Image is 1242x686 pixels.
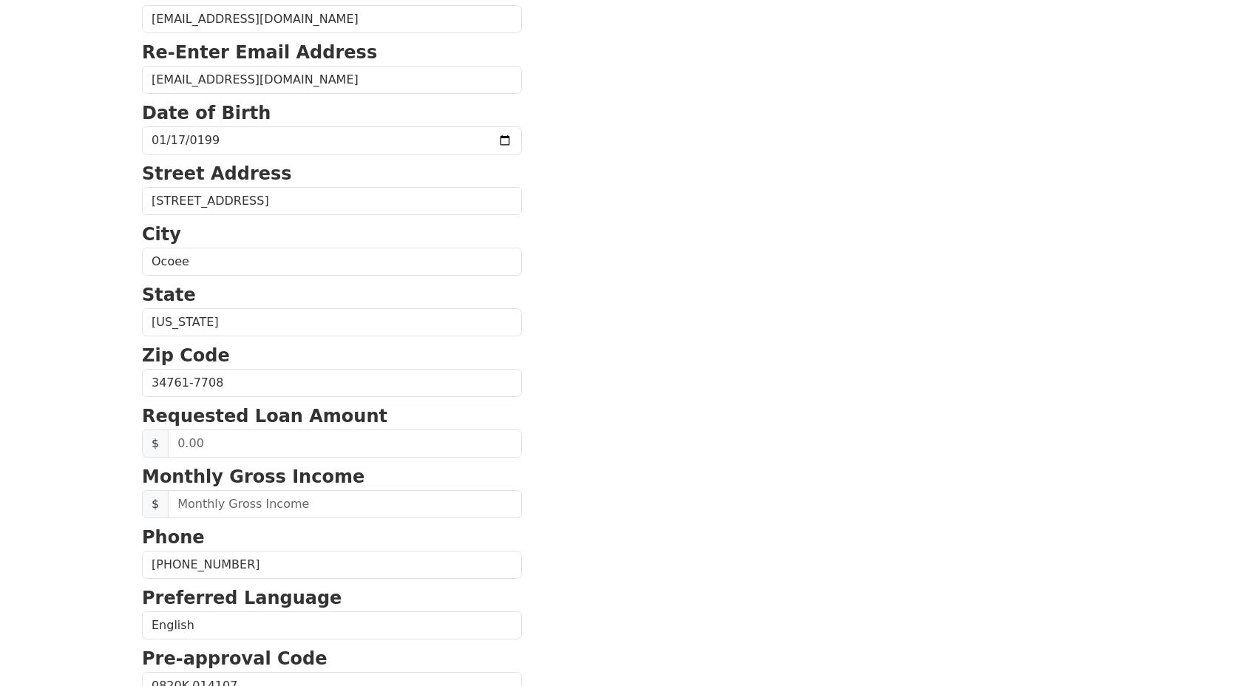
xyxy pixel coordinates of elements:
strong: Date of Birth [142,103,271,123]
input: Monthly Gross Income [168,490,522,518]
input: Email Address [142,5,522,33]
input: Phone [142,551,522,579]
strong: State [142,285,196,305]
p: Monthly Gross Income [142,463,522,490]
strong: Re-Enter Email Address [142,42,377,63]
input: 0.00 [168,429,522,458]
strong: Zip Code [142,345,230,366]
input: Re-Enter Email Address [142,66,522,94]
strong: Requested Loan Amount [142,406,387,427]
input: City [142,248,522,276]
strong: Preferred Language [142,588,342,608]
strong: Phone [142,527,205,548]
strong: Pre-approval Code [142,648,328,669]
strong: Street Address [142,163,292,184]
span: $ [142,490,169,518]
input: Zip Code [142,369,522,397]
strong: City [142,224,181,245]
span: $ [142,429,169,458]
input: Street Address [142,187,522,215]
